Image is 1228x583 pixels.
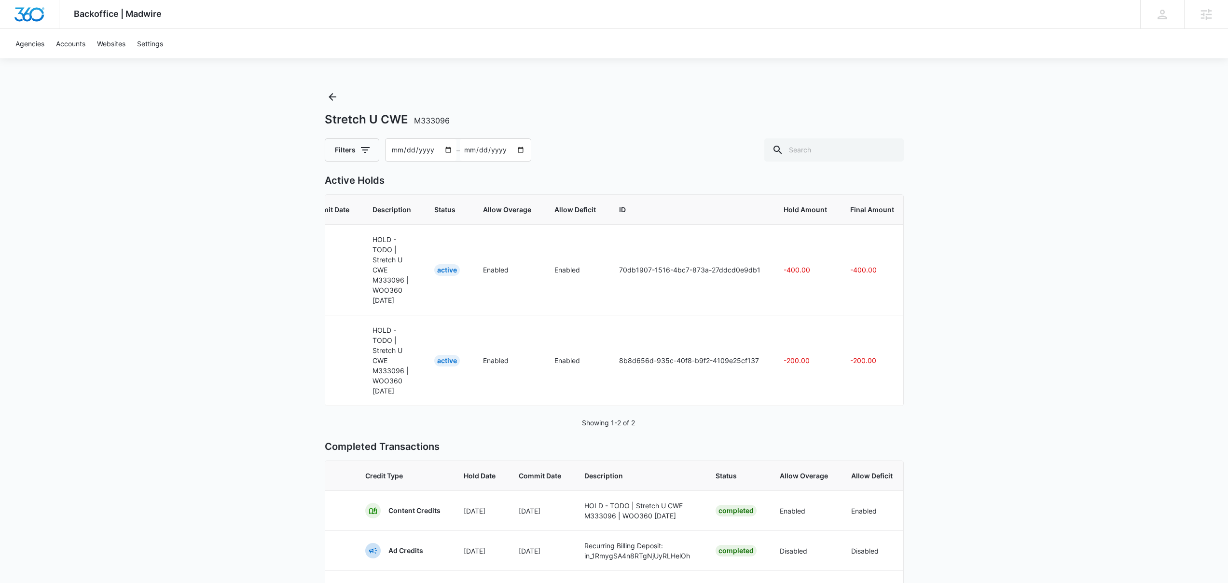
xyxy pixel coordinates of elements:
[582,418,635,428] p: Showing 1-2 of 2
[483,204,531,215] span: Allow Overage
[784,355,827,366] p: -200.00
[434,204,460,215] span: Status
[780,506,828,516] p: Enabled
[851,471,893,481] span: Allow Deficit
[373,325,411,396] p: HOLD - TODO | Stretch U CWE M333096 | WOO360 [DATE]
[456,145,460,155] span: –
[850,355,894,366] p: -200.00
[414,116,450,125] span: M333096
[851,506,893,516] p: Enabled
[554,265,596,275] p: Enabled
[325,138,379,162] button: Filters
[519,506,561,516] p: [DATE]
[780,471,828,481] span: Allow Overage
[307,204,349,215] span: Commit Date
[325,439,904,454] p: Completed Transactions
[850,204,894,215] span: Final Amount
[50,29,91,58] a: Accounts
[619,355,760,366] p: 8b8d656d-935c-40f8-b9f2-4109e25cf137
[91,29,131,58] a: Websites
[325,173,904,188] p: Active Holds
[483,355,531,366] p: Enabled
[434,264,460,276] div: Active
[388,506,441,515] p: Content Credits
[784,265,827,275] p: -400.00
[619,265,760,275] p: 70db1907-1516-4bc7-873a-27ddcd0e9db1
[464,506,496,516] p: [DATE]
[365,471,441,481] span: Credit Type
[716,545,757,556] div: Completed
[851,546,893,556] p: Disabled
[373,204,411,215] span: Description
[584,501,692,521] p: HOLD - TODO | Stretch U CWE M333096 | WOO360 [DATE]
[519,471,561,481] span: Commit Date
[584,541,692,561] p: Recurring Billing Deposit: in_1RmygSA4n8RTgNjUyRLHelOh
[131,29,169,58] a: Settings
[464,546,496,556] p: [DATE]
[764,138,904,162] input: Search
[554,355,596,366] p: Enabled
[325,112,450,127] h1: Stretch U CWE
[780,546,828,556] p: Disabled
[716,471,757,481] span: Status
[519,546,561,556] p: [DATE]
[373,234,411,305] p: HOLD - TODO | Stretch U CWE M333096 | WOO360 [DATE]
[325,89,340,105] button: Back
[784,204,827,215] span: Hold Amount
[619,204,760,215] span: ID
[434,355,460,366] div: Active
[850,265,894,275] p: -400.00
[584,471,692,481] span: Description
[554,204,596,215] span: Allow Deficit
[10,29,50,58] a: Agencies
[483,265,531,275] p: Enabled
[388,546,423,556] p: Ad Credits
[74,9,162,19] span: Backoffice | Madwire
[464,471,496,481] span: Hold Date
[716,505,757,516] div: Completed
